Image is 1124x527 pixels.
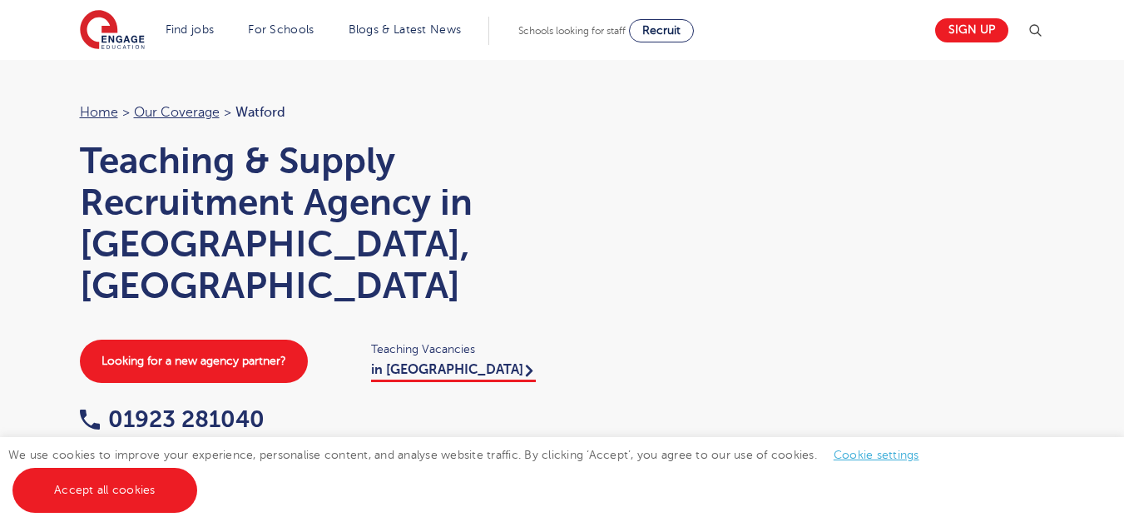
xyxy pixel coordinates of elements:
span: Watford [235,105,285,120]
a: Cookie settings [834,449,919,461]
a: Accept all cookies [12,468,197,513]
a: 01923 281040 [80,406,265,432]
span: Recruit [642,24,681,37]
span: Schools looking for staff [518,25,626,37]
a: Find jobs [166,23,215,36]
span: > [122,105,130,120]
a: Recruit [629,19,694,42]
nav: breadcrumb [80,102,546,123]
a: Home [80,105,118,120]
a: in [GEOGRAPHIC_DATA] [371,362,536,382]
a: Our coverage [134,105,220,120]
a: For Schools [248,23,314,36]
span: Teaching Vacancies [371,340,546,359]
span: We use cookies to improve your experience, personalise content, and analyse website traffic. By c... [8,449,936,496]
a: Looking for a new agency partner? [80,340,308,383]
h1: Teaching & Supply Recruitment Agency in [GEOGRAPHIC_DATA], [GEOGRAPHIC_DATA] [80,140,546,306]
img: Engage Education [80,10,145,52]
span: > [224,105,231,120]
a: Blogs & Latest News [349,23,462,36]
a: Sign up [935,18,1008,42]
